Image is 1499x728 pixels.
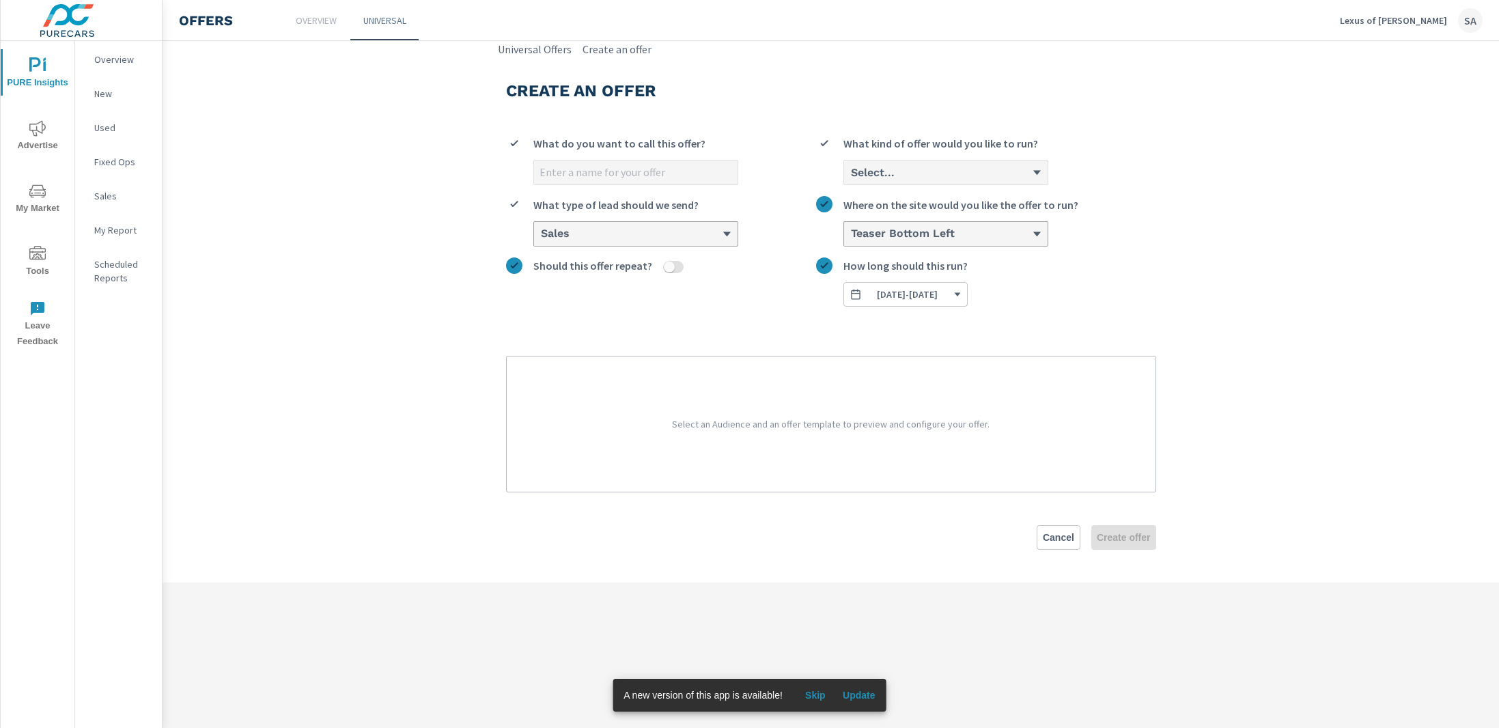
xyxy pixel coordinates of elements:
[1037,525,1080,550] a: Cancel
[94,155,151,169] p: Fixed Ops
[624,690,783,701] span: A new version of this app is available!
[794,684,837,706] button: Skip
[506,79,656,102] h3: Create an offer
[583,41,652,57] a: Create an offer
[1,41,74,355] div: nav menu
[851,166,895,180] h6: Select...
[94,223,151,237] p: My Report
[877,288,938,300] span: [DATE] - [DATE]
[664,261,675,273] button: Should this offer repeat?
[75,220,162,240] div: My Report
[94,53,151,66] p: Overview
[94,189,151,203] p: Sales
[837,684,881,706] button: Update
[5,246,70,279] span: Tools
[363,14,406,27] p: Universal
[1340,14,1447,27] p: Lexus of [PERSON_NAME]
[94,87,151,100] p: New
[533,197,699,213] span: What type of lead should we send?
[5,120,70,154] span: Advertise
[5,57,70,91] span: PURE Insights
[843,689,875,701] span: Update
[799,689,832,701] span: Skip
[296,14,337,27] p: Overview
[843,282,968,307] button: How long should this run?
[94,121,151,135] p: Used
[94,257,151,285] p: Scheduled Reports
[75,117,162,138] div: Used
[75,254,162,288] div: Scheduled Reports
[850,167,851,179] input: What kind of offer would you like to run?
[851,227,955,240] h6: Teaser Bottom Left
[850,228,851,240] input: Where on the site would you like the offer to run?
[75,83,162,104] div: New
[533,257,652,274] span: Should this offer repeat?
[75,152,162,172] div: Fixed Ops
[5,183,70,216] span: My Market
[523,373,1139,475] p: Select an Audience and an offer template to preview and configure your offer.
[1458,8,1483,33] div: SA
[75,49,162,70] div: Overview
[541,227,570,240] h6: Sales
[843,197,1078,213] span: Where on the site would you like the offer to run?
[5,300,70,350] span: Leave Feedback
[1043,531,1074,544] span: Cancel
[498,41,572,57] a: Universal Offers
[534,160,738,184] input: What do you want to call this offer?
[75,186,162,206] div: Sales
[843,135,1038,152] span: What kind of offer would you like to run?
[533,135,705,152] span: What do you want to call this offer?
[179,12,233,29] h4: Offers
[843,257,968,274] span: How long should this run?
[540,228,541,240] input: What type of lead should we send?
